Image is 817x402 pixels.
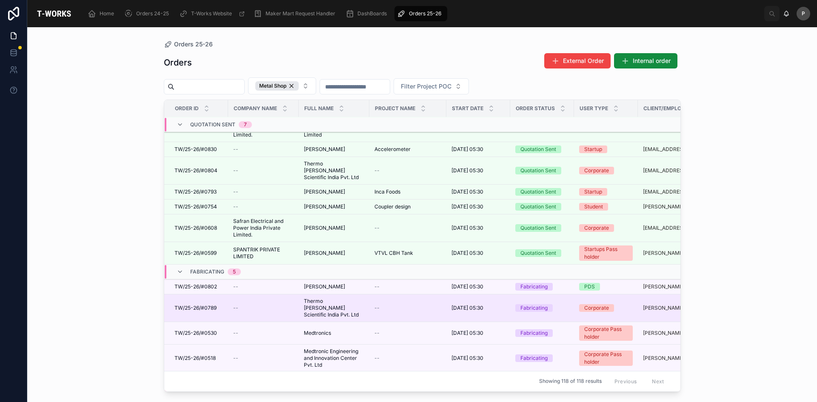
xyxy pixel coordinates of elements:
span: Client/Employee Email [643,105,708,112]
a: [EMAIL_ADDRESS][DOMAIN_NAME] [643,188,719,195]
span: -- [233,305,238,311]
span: Filter Project POC [401,82,451,91]
div: Fabricating [520,354,548,362]
span: Orders 25-26 [174,40,213,48]
span: TW/25-26/#0789 [174,305,217,311]
a: TW/25-26/#0599 [174,250,223,257]
a: Quotation Sent [515,203,569,211]
a: [DATE] 05:30 [451,146,505,153]
div: Quotation Sent [520,188,556,196]
a: -- [233,283,294,290]
span: Showing 118 of 118 results [539,378,602,385]
button: Select Button [248,77,316,94]
span: T-Works Website [191,10,232,17]
a: [PERSON_NAME] [304,283,364,290]
a: [EMAIL_ADDRESS][DOMAIN_NAME] [643,167,719,174]
span: [DATE] 05:30 [451,203,483,210]
span: Project Name [375,105,415,112]
a: -- [374,330,441,336]
div: Student [584,203,603,211]
a: [DATE] 05:30 [451,203,505,210]
a: Quotation Sent [515,145,569,153]
div: PDS [584,283,595,291]
span: [PERSON_NAME] [304,188,345,195]
span: P [802,10,805,17]
a: DashBoards [343,6,393,21]
a: Safran Electrical and Power India Private Limited. [233,218,294,238]
span: [DATE] 05:30 [451,305,483,311]
div: Startup [584,188,602,196]
a: Medtronic Engineering and Innovation Center Pvt. Ltd [304,348,364,368]
span: Thermo [PERSON_NAME] Scientific India Pvt. Ltd [304,298,364,318]
a: -- [374,225,441,231]
a: TW/25-26/#0789 [174,305,223,311]
a: Startup [579,145,633,153]
div: Startups Pass holder [584,245,628,261]
a: TW/25-26/#0754 [174,203,223,210]
a: [PERSON_NAME][EMAIL_ADDRESS][PERSON_NAME][DOMAIN_NAME] [643,203,719,210]
a: Orders 25-26 [164,40,213,48]
a: -- [374,355,441,362]
a: [EMAIL_ADDRESS][PERSON_NAME][DOMAIN_NAME] [643,225,719,231]
span: Orders 24-25 [136,10,169,17]
a: Corporate [579,167,633,174]
a: -- [233,203,294,210]
span: -- [233,146,238,153]
span: Company Name [234,105,277,112]
div: Corporate [584,167,609,174]
a: [PERSON_NAME] [304,203,364,210]
a: [PERSON_NAME][EMAIL_ADDRESS][DOMAIN_NAME] [643,355,719,362]
a: -- [374,283,441,290]
span: Start Date [452,105,483,112]
a: [PERSON_NAME][EMAIL_ADDRESS][DOMAIN_NAME] [643,250,719,257]
a: PDS [579,283,633,291]
div: 5 [233,268,236,275]
span: TW/25-26/#0793 [174,188,217,195]
a: [PERSON_NAME][EMAIL_ADDRESS][PERSON_NAME][DOMAIN_NAME] [643,305,719,311]
a: -- [233,146,294,153]
span: Medtronics [304,330,331,336]
button: External Order [544,53,611,68]
span: Thermo [PERSON_NAME] Scientific India Pvt. Ltd [304,160,364,181]
div: Startup [584,145,602,153]
div: Fabricating [520,304,548,312]
a: TW/25-26/#0518 [174,355,223,362]
a: [PERSON_NAME][EMAIL_ADDRESS][DOMAIN_NAME] [643,283,719,290]
a: Corporate [579,304,633,312]
a: Student [579,203,633,211]
span: Full Name [304,105,334,112]
div: Quotation Sent [520,203,556,211]
a: [DATE] 05:30 [451,305,505,311]
a: [PERSON_NAME][EMAIL_ADDRESS][DOMAIN_NAME] [643,330,719,336]
span: External Order [563,57,604,65]
a: Medtronics [304,330,364,336]
span: TW/25-26/#0804 [174,167,217,174]
span: Orders 25-26 [409,10,441,17]
span: Order ID [175,105,199,112]
span: TW/25-26/#0802 [174,283,217,290]
a: [DATE] 05:30 [451,167,505,174]
span: -- [374,305,380,311]
a: TW/25-26/#0793 [174,188,223,195]
a: -- [233,355,294,362]
h1: Orders [164,57,192,68]
span: [DATE] 05:30 [451,146,483,153]
a: [DATE] 05:30 [451,355,505,362]
div: Fabricating [520,283,548,291]
a: -- [233,188,294,195]
a: Quotation Sent [515,188,569,196]
div: Metal Shop [255,81,299,91]
a: VTVL CBH Tank [374,250,441,257]
a: Corporate [579,224,633,232]
button: Unselect METAL_SHOP [255,81,299,91]
a: Corporate Pass holder [579,351,633,366]
a: Quotation Sent [515,249,569,257]
a: TW/25-26/#0804 [174,167,223,174]
a: [DATE] 05:30 [451,188,505,195]
a: Fabricating [515,304,569,312]
span: -- [233,203,238,210]
span: -- [374,167,380,174]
